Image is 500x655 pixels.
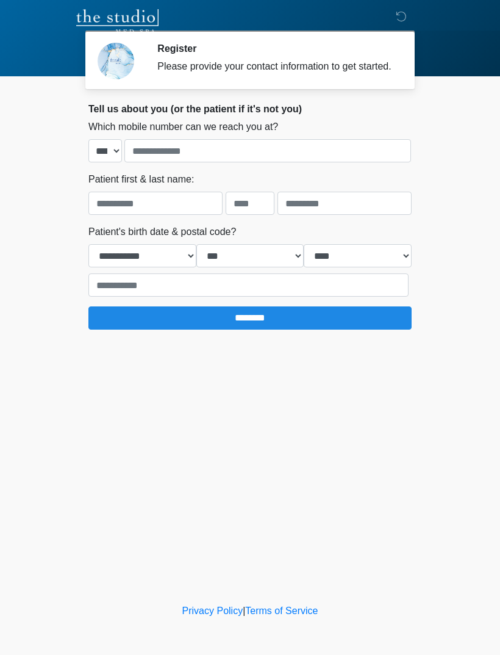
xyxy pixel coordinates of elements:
[243,606,245,616] a: |
[245,606,318,616] a: Terms of Service
[157,43,393,54] h2: Register
[76,9,159,34] img: The Studio Med Spa Logo
[88,225,236,239] label: Patient's birth date & postal code?
[98,43,134,79] img: Agent Avatar
[88,120,278,134] label: Which mobile number can we reach you at?
[157,59,393,74] div: Please provide your contact information to get started.
[182,606,243,616] a: Privacy Policy
[88,103,412,115] h2: Tell us about you (or the patient if it's not you)
[88,172,194,187] label: Patient first & last name:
